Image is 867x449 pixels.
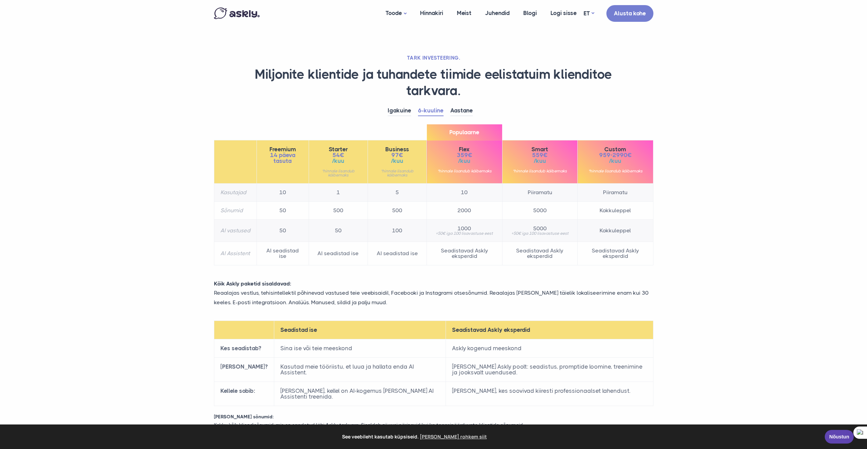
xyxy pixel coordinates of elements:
[214,414,274,419] strong: [PERSON_NAME] sõnumid:
[584,9,594,18] a: ET
[315,146,361,152] span: Starter
[257,220,309,242] td: 50
[509,158,571,164] span: /kuu
[309,220,368,242] td: 50
[263,146,303,152] span: Freemium
[257,242,309,265] td: AI seadistad ise
[209,288,659,307] p: Reaalajas vestlus, tehisintellektil põhinevad vastused teie veebisaidil, Facebooki ja Instagrami ...
[368,184,427,202] td: 5
[584,146,647,152] span: Custom
[427,202,502,220] td: 2000
[315,152,361,158] span: 54€
[368,202,427,220] td: 500
[578,202,653,220] td: Kokkuleppel
[214,184,257,202] th: Kasutajad
[419,432,488,442] a: learn more about cookies
[274,339,446,357] td: Sina ise või teie meeskond
[427,124,502,140] span: Populaarne
[446,382,653,406] td: [PERSON_NAME], kes soovivad kiiresti professionaalset lahendust.
[584,158,647,164] span: /kuu
[209,421,659,429] p: Kokku kõik kliendisõnumid, mis on saadetud läbi Askly tarkvara. Sisaldab nii uusi päringuid kui k...
[578,242,653,265] td: Seadistavad Askly eksperdid
[368,242,427,265] td: AI seadistad ise
[509,231,571,235] small: +50€ iga 100 lisavastuse eest
[606,5,653,22] a: Alusta kohe
[584,169,647,173] small: *hinnale lisandub käibemaks
[450,106,473,116] a: Aastane
[274,382,446,406] td: [PERSON_NAME], kellel on AI-kogemus [PERSON_NAME] AI Assistenti treenida.
[433,169,496,173] small: *hinnale lisandub käibemaks
[578,184,653,202] td: Piiramatu
[309,202,368,220] td: 500
[446,357,653,382] td: [PERSON_NAME] Askly poolt: seadistus, promptide loomine, treenimine ja jooksvalt uuendused.
[502,184,577,202] td: Piiramatu
[10,432,820,442] span: See veebileht kasutab küpsiseid.
[214,202,257,220] th: Sõnumid
[214,55,653,61] h2: TARK INVESTEERING.
[446,321,653,339] th: Seadistavad Askly eksperdid
[274,357,446,382] td: Kasutad meie tööriistu, et luua ja hallata enda AI Assistent.
[374,146,420,152] span: Business
[214,66,653,99] h1: Miljonite klientide ja tuhandete tiimide eelistatuim klienditoe tarkvara.
[584,228,647,233] span: Kokkuleppel
[257,202,309,220] td: 50
[509,226,571,231] span: 5000
[374,169,420,177] small: *hinnale lisandub käibemaks
[214,220,257,242] th: AI vastused
[257,184,309,202] td: 10
[214,242,257,265] th: AI Assistent
[446,339,653,357] td: Askly kogenud meeskond
[418,106,444,116] a: 6-kuuline
[825,430,854,444] a: Nõustun
[509,146,571,152] span: Smart
[374,158,420,164] span: /kuu
[427,242,502,265] td: Seadistavad Askly eksperdid
[214,7,260,19] img: Askly
[368,220,427,242] td: 100
[433,152,496,158] span: 359€
[433,158,496,164] span: /kuu
[502,202,577,220] td: 5000
[509,169,571,173] small: *hinnale lisandub käibemaks
[509,152,571,158] span: 559€
[214,357,274,382] th: [PERSON_NAME]?
[433,231,496,235] small: +50€ iga 100 lisavastuse eest
[263,152,303,164] span: 14 päeva tasuta
[433,226,496,231] span: 1000
[274,321,446,339] th: Seadistad ise
[584,152,647,158] span: 959-2990€
[214,339,274,357] th: Kes seadistab?
[309,184,368,202] td: 1
[433,146,496,152] span: Flex
[388,106,411,116] a: Igakuine
[214,280,291,287] strong: Kõik Askly paketid sisaldavad:
[214,382,274,406] th: Kellele sobib:
[315,158,361,164] span: /kuu
[315,169,361,177] small: *hinnale lisandub käibemaks
[309,242,368,265] td: AI seadistad ise
[427,184,502,202] td: 10
[374,152,420,158] span: 97€
[502,242,577,265] td: Seadistavad Askly eksperdid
